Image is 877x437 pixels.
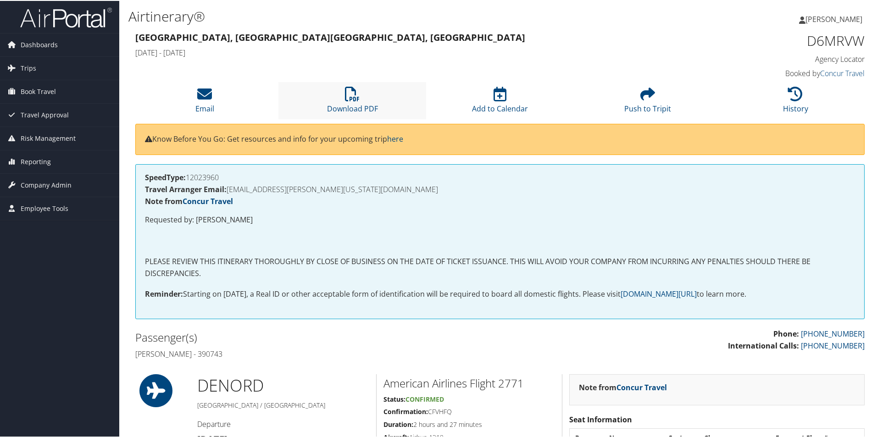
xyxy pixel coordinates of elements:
span: Book Travel [21,79,56,102]
img: airportal-logo.png [20,6,112,28]
a: Concur Travel [616,382,667,392]
strong: SpeedType: [145,171,186,182]
a: Push to Tripit [624,91,671,113]
strong: Phone: [773,328,799,338]
h2: Passenger(s) [135,329,493,344]
a: Email [195,91,214,113]
a: Concur Travel [820,67,865,77]
span: Travel Approval [21,103,69,126]
a: [DOMAIN_NAME][URL] [621,288,697,298]
strong: Note from [579,382,667,392]
strong: International Calls: [728,340,799,350]
h4: 12023960 [145,173,855,180]
strong: Reminder: [145,288,183,298]
strong: [GEOGRAPHIC_DATA], [GEOGRAPHIC_DATA] [GEOGRAPHIC_DATA], [GEOGRAPHIC_DATA] [135,30,525,43]
strong: Confirmation: [383,406,428,415]
span: Risk Management [21,126,76,149]
a: Add to Calendar [472,91,528,113]
span: Company Admin [21,173,72,196]
h4: [DATE] - [DATE] [135,47,679,57]
strong: Seat Information [569,414,632,424]
h2: American Airlines Flight 2771 [383,375,555,390]
h1: D6MRVW [693,30,865,50]
span: Trips [21,56,36,79]
h5: CFVHFQ [383,406,555,415]
h1: DEN ORD [197,373,369,396]
strong: Travel Arranger Email: [145,183,227,194]
h4: Departure [197,418,369,428]
h4: [PERSON_NAME] - 390743 [135,348,493,358]
h4: Agency Locator [693,53,865,63]
a: [PHONE_NUMBER] [801,328,865,338]
p: PLEASE REVIEW THIS ITINERARY THOROUGHLY BY CLOSE OF BUSINESS ON THE DATE OF TICKET ISSUANCE. THIS... [145,255,855,278]
h1: Airtinerary® [128,6,624,25]
a: Download PDF [327,91,378,113]
p: Starting on [DATE], a Real ID or other acceptable form of identification will be required to boar... [145,288,855,299]
h4: Booked by [693,67,865,77]
a: [PHONE_NUMBER] [801,340,865,350]
h5: [GEOGRAPHIC_DATA] / [GEOGRAPHIC_DATA] [197,400,369,409]
span: Dashboards [21,33,58,55]
span: Confirmed [405,394,444,403]
a: here [387,133,403,143]
strong: Note from [145,195,233,205]
a: Concur Travel [183,195,233,205]
span: [PERSON_NAME] [805,13,862,23]
p: Know Before You Go: Get resources and info for your upcoming trip [145,133,855,144]
h5: 2 hours and 27 minutes [383,419,555,428]
span: Employee Tools [21,196,68,219]
a: History [783,91,808,113]
span: Reporting [21,149,51,172]
a: [PERSON_NAME] [799,5,871,32]
strong: Duration: [383,419,413,428]
p: Requested by: [PERSON_NAME] [145,213,855,225]
strong: Status: [383,394,405,403]
h4: [EMAIL_ADDRESS][PERSON_NAME][US_STATE][DOMAIN_NAME] [145,185,855,192]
